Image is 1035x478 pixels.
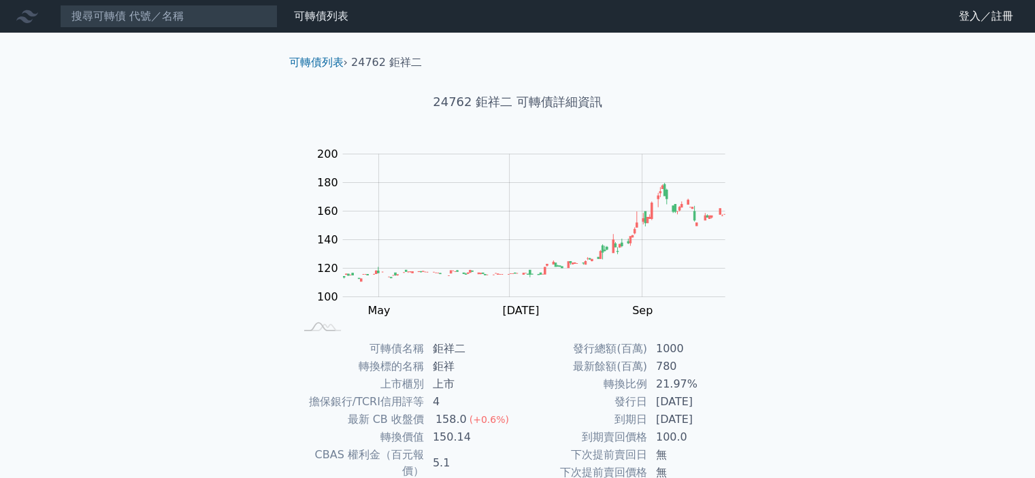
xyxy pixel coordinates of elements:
[648,446,741,464] td: 無
[317,233,338,246] tspan: 140
[317,176,338,189] tspan: 180
[317,205,338,218] tspan: 160
[295,411,425,428] td: 最新 CB 收盤價
[518,411,648,428] td: 到期日
[278,92,757,112] h1: 24762 鉅祥二 可轉債詳細資訊
[518,358,648,375] td: 最新餘額(百萬)
[351,54,422,71] li: 24762 鉅祥二
[317,262,338,275] tspan: 120
[470,414,509,425] span: (+0.6%)
[317,290,338,303] tspan: 100
[632,304,653,317] tspan: Sep
[518,446,648,464] td: 下次提前賣回日
[60,5,278,28] input: 搜尋可轉債 代號／名稱
[648,340,741,358] td: 1000
[948,5,1024,27] a: 登入／註冊
[294,10,348,22] a: 可轉債列表
[518,428,648,446] td: 到期賣回價格
[425,375,518,393] td: 上市
[295,340,425,358] td: 可轉債名稱
[648,375,741,393] td: 21.97%
[648,428,741,446] td: 100.0
[518,375,648,393] td: 轉換比例
[648,411,741,428] td: [DATE]
[289,56,344,69] a: 可轉債列表
[425,340,518,358] td: 鉅祥二
[425,428,518,446] td: 150.14
[289,54,348,71] li: ›
[295,428,425,446] td: 轉換價值
[295,375,425,393] td: 上市櫃別
[648,358,741,375] td: 780
[425,358,518,375] td: 鉅祥
[502,304,539,317] tspan: [DATE]
[295,358,425,375] td: 轉換標的名稱
[433,411,470,428] div: 158.0
[648,393,741,411] td: [DATE]
[295,393,425,411] td: 擔保銀行/TCRI信用評等
[425,393,518,411] td: 4
[518,340,648,358] td: 發行總額(百萬)
[367,304,390,317] tspan: May
[310,148,745,317] g: Chart
[518,393,648,411] td: 發行日
[317,148,338,160] tspan: 200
